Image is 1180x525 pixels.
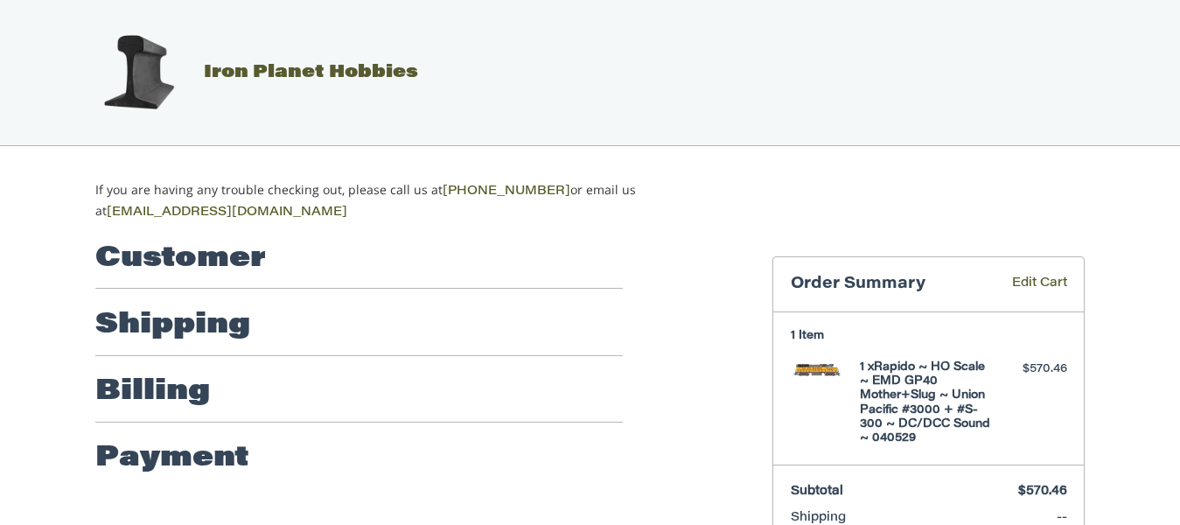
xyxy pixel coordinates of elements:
[204,64,418,81] span: Iron Planet Hobbies
[95,180,691,222] p: If you are having any trouble checking out, please call us at or email us at
[860,360,994,446] h4: 1 x Rapido ~ HO Scale ~ EMD GP40 Mother+Slug ~ Union Pacific #3000 + #S-300 ~ DC/DCC Sound ~ 040529
[791,329,1067,343] h3: 1 Item
[95,241,266,276] h2: Customer
[95,441,249,476] h2: Payment
[443,185,570,198] a: [PHONE_NUMBER]
[95,308,250,343] h2: Shipping
[791,275,987,295] h3: Order Summary
[791,486,843,498] span: Subtotal
[95,374,210,409] h2: Billing
[77,64,418,81] a: Iron Planet Hobbies
[94,29,182,116] img: Iron Planet Hobbies
[1057,512,1067,524] span: --
[1018,486,1067,498] span: $570.46
[791,512,846,524] span: Shipping
[998,360,1067,378] div: $570.46
[987,275,1067,295] a: Edit Cart
[107,206,347,219] a: [EMAIL_ADDRESS][DOMAIN_NAME]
